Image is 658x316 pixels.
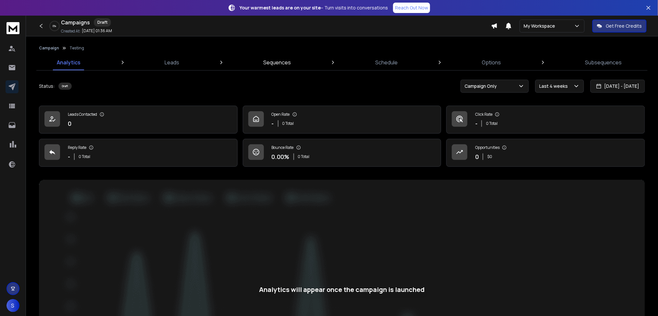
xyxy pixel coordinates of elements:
p: 0.00 % [272,152,290,161]
p: 0 Total [298,154,310,159]
button: [DATE] - [DATE] [590,80,645,93]
a: Analytics [53,55,84,70]
p: Get Free Credits [606,23,642,29]
p: Testing [69,46,84,51]
p: Status: [39,83,55,89]
button: Get Free Credits [592,20,647,33]
p: Schedule [375,59,398,66]
p: 0 % [53,24,56,28]
p: - [475,119,478,128]
p: 0 Total [486,121,498,126]
strong: Your warmest leads are on your site [240,5,321,11]
p: 0 [68,119,71,128]
div: Analytics will appear once the campaign is launched [259,285,425,294]
a: Options [478,55,505,70]
p: Subsequences [585,59,622,66]
h1: Campaigns [61,19,90,26]
a: Leads [161,55,183,70]
a: Subsequences [581,55,626,70]
p: Leads [165,59,179,66]
p: Campaign Only [465,83,500,89]
a: Opportunities0$0 [446,139,645,167]
p: Created At: [61,29,81,34]
p: Click Rate [475,112,492,117]
a: Bounce Rate0.00%0 Total [243,139,441,167]
img: logo [6,22,19,34]
p: - [272,119,274,128]
a: Click Rate-0 Total [446,106,645,134]
a: Open Rate-0 Total [243,106,441,134]
button: Campaign [39,46,59,51]
p: Opportunities [475,145,500,150]
p: [DATE] 01:36 AM [82,28,112,33]
a: Schedule [371,55,402,70]
button: S [6,299,19,312]
p: Reach Out Now [395,5,428,11]
p: Analytics [57,59,81,66]
p: Last 4 weeks [540,83,571,89]
p: Reply Rate [68,145,86,150]
p: – Turn visits into conversations [240,5,388,11]
div: Draft [94,18,111,27]
a: Leads Contacted0 [39,106,238,134]
p: Options [482,59,501,66]
a: Sequences [260,55,295,70]
p: Sequences [264,59,291,66]
p: 0 Total [282,121,294,126]
p: Bounce Rate [272,145,294,150]
a: Reply Rate-0 Total [39,139,238,167]
div: Draft [58,83,72,90]
p: 0 [475,152,479,161]
a: Reach Out Now [393,3,430,13]
p: $ 0 [487,154,492,159]
p: 0 Total [79,154,90,159]
p: Open Rate [272,112,290,117]
p: Leads Contacted [68,112,97,117]
p: My Workspace [524,23,558,29]
p: - [68,152,70,161]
